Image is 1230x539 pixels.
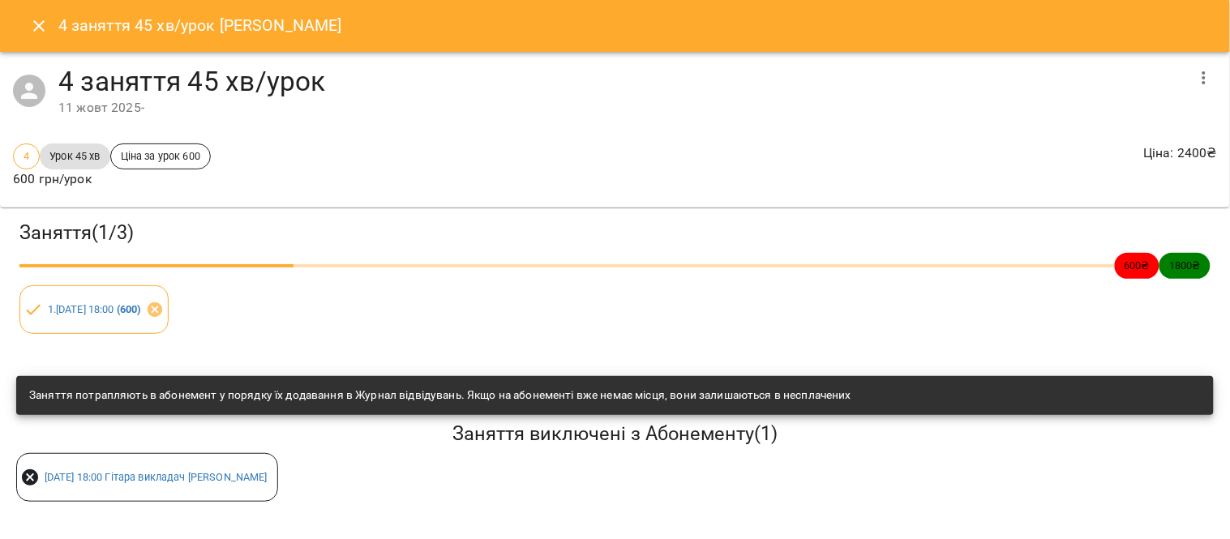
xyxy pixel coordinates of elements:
div: 1.[DATE] 18:00 (600) [19,285,169,334]
span: Урок 45 хв [40,148,109,164]
a: [DATE] 18:00 Гітара викладач [PERSON_NAME] [45,471,268,483]
div: 11 жовт 2025 - [58,98,1185,118]
p: 600 грн/урок [13,169,211,189]
h3: Заняття ( 1 / 3 ) [19,220,1211,246]
b: ( 600 ) [117,303,141,315]
h6: 4 заняття 45 хв/урок [PERSON_NAME] [58,13,342,38]
div: Заняття потрапляють в абонемент у порядку їх додавання в Журнал відвідувань. Якщо на абонементі в... [29,381,851,410]
h4: 4 заняття 45 хв/урок [58,65,1185,98]
button: Close [19,6,58,45]
p: Ціна : 2400 ₴ [1143,143,1217,163]
span: 4 [14,148,39,164]
span: 600 ₴ [1115,258,1160,273]
a: 1.[DATE] 18:00 (600) [48,303,141,315]
span: Ціна за урок 600 [111,148,210,164]
h5: Заняття виключені з Абонементу ( 1 ) [16,421,1214,447]
span: 1800 ₴ [1159,258,1211,273]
